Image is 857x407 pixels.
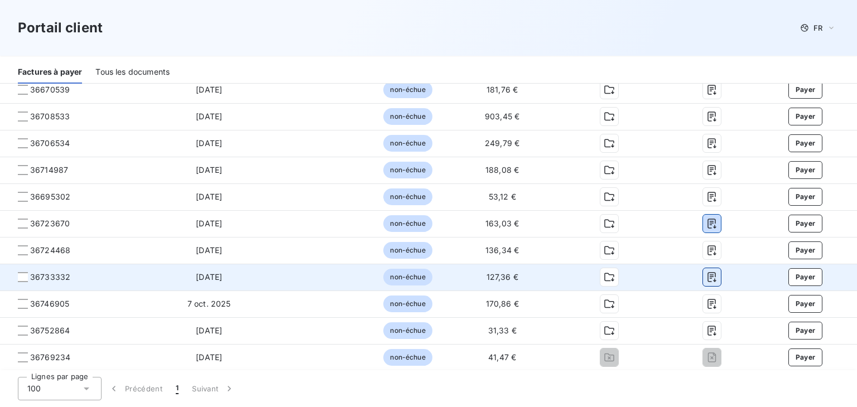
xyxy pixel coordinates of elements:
button: Payer [788,81,823,99]
span: [DATE] [196,219,222,228]
span: 1 [176,383,179,394]
span: 36723670 [30,218,70,229]
button: Suivant [185,377,242,400]
span: non-échue [383,188,432,205]
button: Payer [788,188,823,206]
span: 41,47 € [488,352,516,362]
span: non-échue [383,295,432,312]
button: Payer [788,134,823,152]
button: Payer [788,161,823,179]
span: 36695302 [30,191,70,202]
span: FR [813,23,822,32]
span: [DATE] [196,112,222,121]
span: 36752864 [30,325,70,336]
span: 7 oct. 2025 [187,299,231,308]
span: 36769234 [30,352,70,363]
span: 136,34 € [485,245,519,255]
span: 36706534 [30,138,70,149]
button: Payer [788,241,823,259]
span: 36733332 [30,272,70,283]
span: [DATE] [196,326,222,335]
button: Payer [788,215,823,232]
span: [DATE] [196,245,222,255]
span: 31,33 € [488,326,517,335]
button: Payer [788,322,823,340]
span: non-échue [383,162,432,178]
span: 36670539 [30,84,70,95]
span: [DATE] [196,85,222,94]
span: 127,36 € [487,272,518,282]
span: non-échue [383,322,432,339]
span: 181,76 € [487,85,518,94]
button: Payer [788,108,823,125]
div: Tous les documents [95,60,170,84]
span: non-échue [383,349,432,366]
span: 188,08 € [485,165,519,175]
span: 53,12 € [489,192,516,201]
span: 36714987 [30,164,68,176]
span: 36746905 [30,298,69,309]
span: non-échue [383,242,432,259]
button: Précédent [102,377,169,400]
span: non-échue [383,215,432,232]
span: non-échue [383,81,432,98]
button: Payer [788,268,823,286]
span: non-échue [383,269,432,285]
button: Payer [788,348,823,366]
span: 170,86 € [486,299,519,308]
span: 249,79 € [485,138,519,148]
span: 903,45 € [485,112,519,121]
span: [DATE] [196,165,222,175]
span: non-échue [383,135,432,152]
span: [DATE] [196,352,222,362]
span: 100 [27,383,41,394]
span: 36708533 [30,111,70,122]
span: 163,03 € [485,219,519,228]
button: 1 [169,377,185,400]
span: 36724468 [30,245,70,256]
h3: Portail client [18,18,103,38]
span: [DATE] [196,138,222,148]
span: [DATE] [196,272,222,282]
button: Payer [788,295,823,313]
span: non-échue [383,108,432,125]
span: [DATE] [196,192,222,201]
div: Factures à payer [18,60,82,84]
